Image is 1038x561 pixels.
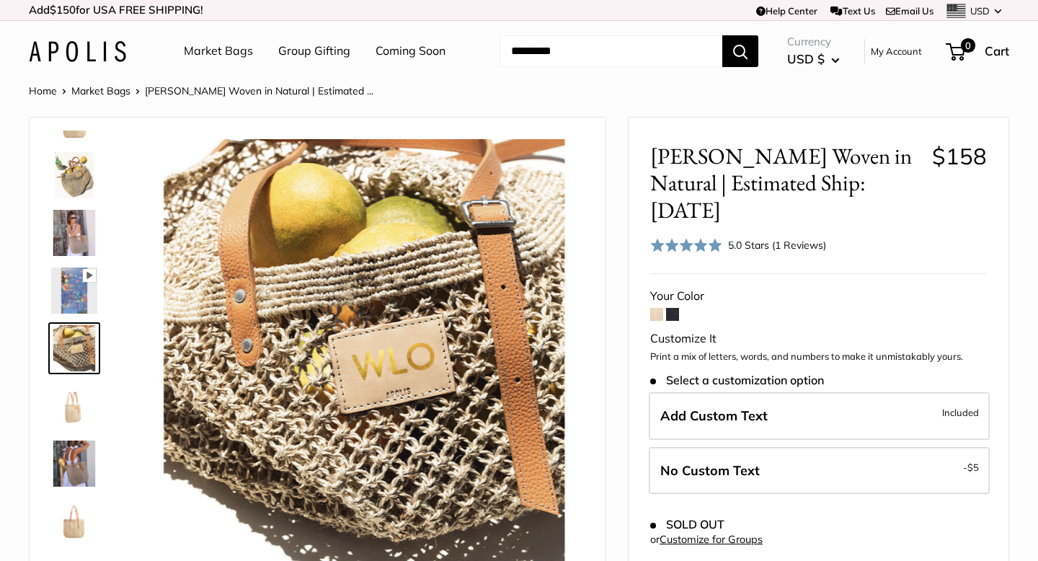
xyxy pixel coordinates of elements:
[967,461,979,473] span: $5
[728,237,826,253] div: 5.0 Stars (1 Reviews)
[184,40,253,62] a: Market Bags
[48,495,100,547] a: Mercado Woven in Natural | Estimated Ship: Oct. 19th
[970,5,990,17] span: USD
[650,286,987,307] div: Your Color
[985,43,1009,58] span: Cart
[650,374,824,387] span: Select a customization option
[963,459,979,476] span: -
[48,149,100,201] a: Mercado Woven in Natural | Estimated Ship: Oct. 19th
[942,404,979,421] span: Included
[51,441,97,487] img: Mercado Woven in Natural | Estimated Ship: Oct. 19th
[649,447,990,495] label: Leave Blank
[787,48,840,71] button: USD $
[50,3,76,17] span: $150
[51,152,97,198] img: Mercado Woven in Natural | Estimated Ship: Oct. 19th
[756,5,817,17] a: Help Center
[376,40,445,62] a: Coming Soon
[650,234,826,255] div: 5.0 Stars (1 Reviews)
[29,41,126,62] img: Apolis
[722,35,758,67] button: Search
[650,143,921,224] span: [PERSON_NAME] Woven in Natural | Estimated Ship: [DATE]
[29,84,57,97] a: Home
[787,51,825,66] span: USD $
[48,322,100,374] a: Mercado Woven in Natural | Estimated Ship: Oct. 19th
[51,498,97,544] img: Mercado Woven in Natural | Estimated Ship: Oct. 19th
[886,5,933,17] a: Email Us
[649,392,990,440] label: Add Custom Text
[48,380,100,432] a: Mercado Woven in Natural | Estimated Ship: Oct. 19th
[932,142,987,170] span: $158
[787,32,840,52] span: Currency
[51,383,97,429] img: Mercado Woven in Natural | Estimated Ship: Oct. 19th
[51,268,97,314] img: Mercado Woven in Natural | Estimated Ship: Oct. 19th
[48,207,100,259] a: Mercado Woven in Natural | Estimated Ship: Oct. 19th
[871,43,922,60] a: My Account
[29,81,373,100] nav: Breadcrumb
[278,40,350,62] a: Group Gifting
[660,533,763,546] a: Customize for Groups
[961,38,975,53] span: 0
[650,350,987,364] p: Print a mix of letters, words, and numbers to make it unmistakably yours.
[51,325,97,371] img: Mercado Woven in Natural | Estimated Ship: Oct. 19th
[947,40,1009,63] a: 0 Cart
[48,265,100,317] a: Mercado Woven in Natural | Estimated Ship: Oct. 19th
[145,84,373,97] span: [PERSON_NAME] Woven in Natural | Estimated ...
[660,462,760,479] span: No Custom Text
[48,438,100,490] a: Mercado Woven in Natural | Estimated Ship: Oct. 19th
[660,407,768,424] span: Add Custom Text
[650,328,987,350] div: Customize It
[71,84,130,97] a: Market Bags
[500,35,722,67] input: Search...
[830,5,874,17] a: Text Us
[650,530,763,549] div: or
[51,210,97,256] img: Mercado Woven in Natural | Estimated Ship: Oct. 19th
[650,518,724,531] span: SOLD OUT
